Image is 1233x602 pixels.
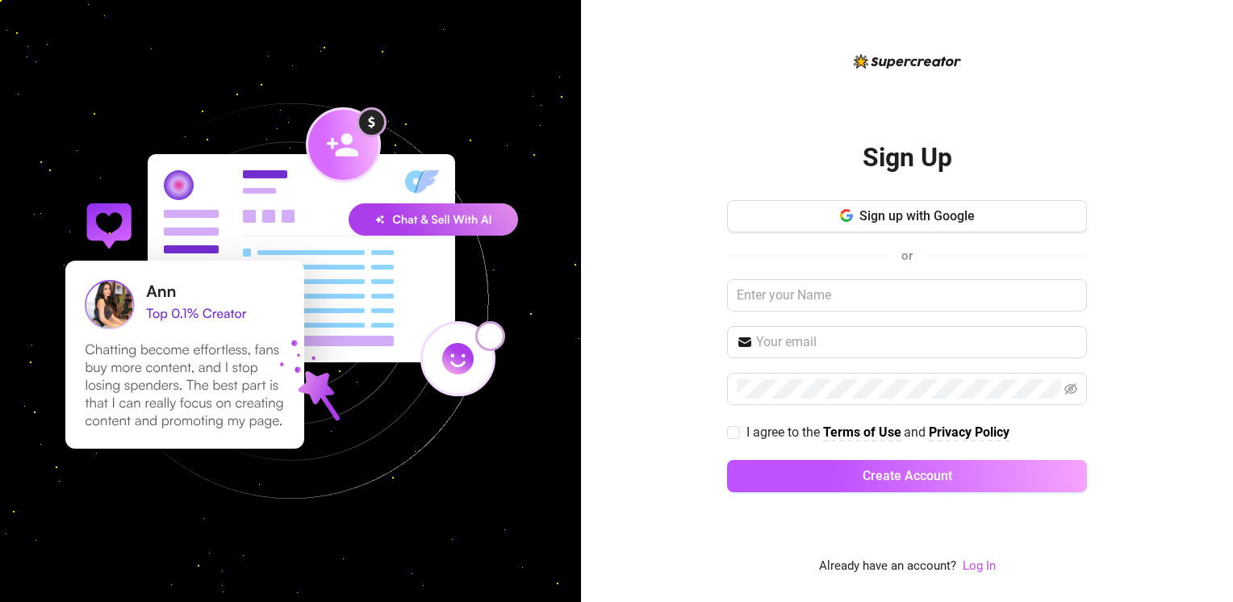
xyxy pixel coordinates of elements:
[963,558,996,573] a: Log In
[901,249,913,263] span: or
[756,332,1077,352] input: Your email
[904,424,929,440] span: and
[859,208,975,224] span: Sign up with Google
[929,424,1009,441] a: Privacy Policy
[854,54,961,69] img: logo-BBDzfeDw.svg
[819,557,956,576] span: Already have an account?
[823,424,901,440] strong: Terms of Use
[929,424,1009,440] strong: Privacy Policy
[823,424,901,441] a: Terms of Use
[1064,383,1077,395] span: eye-invisible
[963,557,996,576] a: Log In
[727,460,1087,492] button: Create Account
[746,424,823,440] span: I agree to the
[727,279,1087,311] input: Enter your Name
[727,200,1087,232] button: Sign up with Google
[11,22,570,580] img: signup-background-D0MIrEPF.svg
[863,468,952,483] span: Create Account
[863,141,952,174] h2: Sign Up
